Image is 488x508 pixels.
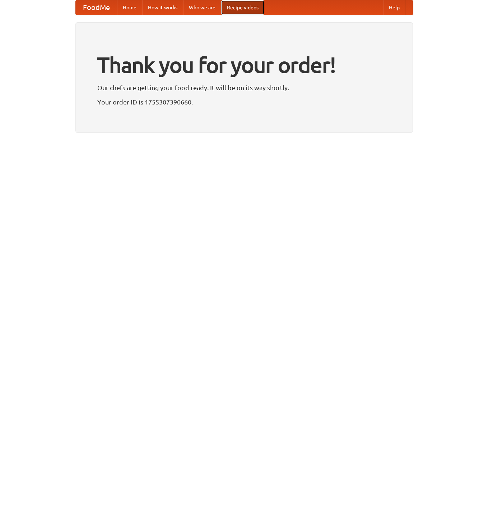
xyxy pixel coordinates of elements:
[97,48,391,82] h1: Thank you for your order!
[76,0,117,15] a: FoodMe
[97,82,391,93] p: Our chefs are getting your food ready. It will be on its way shortly.
[97,97,391,107] p: Your order ID is 1755307390660.
[117,0,142,15] a: Home
[142,0,183,15] a: How it works
[183,0,221,15] a: Who we are
[221,0,264,15] a: Recipe videos
[383,0,405,15] a: Help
